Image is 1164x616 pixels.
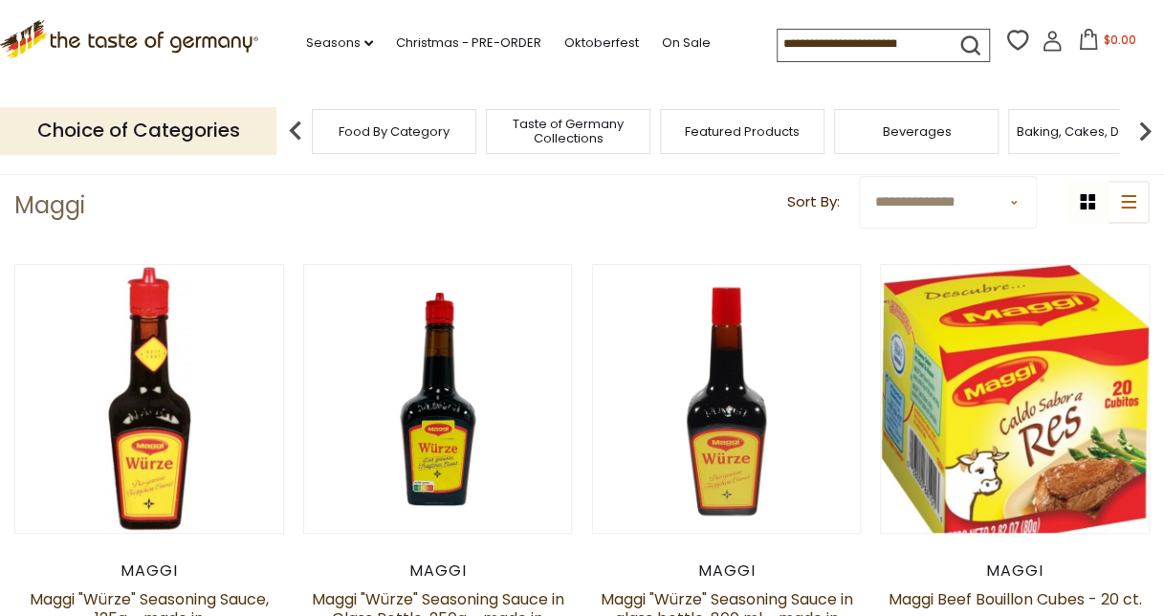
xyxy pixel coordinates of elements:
[592,561,862,581] div: Maggi
[1066,29,1148,57] button: $0.00
[492,117,645,145] a: Taste of Germany Collections
[889,588,1142,610] a: Maggi Beef Bouillon Cubes - 20 ct.
[593,265,861,533] img: Maggi
[15,265,283,533] img: Maggi
[396,33,541,54] a: Christmas - PRE-ORDER
[564,33,639,54] a: Oktoberfest
[1126,112,1164,150] img: next arrow
[1103,32,1135,48] span: $0.00
[881,265,1149,551] img: Maggi
[882,124,951,139] a: Beverages
[304,265,572,533] img: Maggi
[14,191,85,220] h1: Maggi
[303,561,573,581] div: Maggi
[14,561,284,581] div: Maggi
[685,124,800,139] a: Featured Products
[880,561,1150,581] div: Maggi
[339,124,450,139] a: Food By Category
[662,33,711,54] a: On Sale
[306,33,373,54] a: Seasons
[276,112,315,150] img: previous arrow
[787,190,840,214] label: Sort By:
